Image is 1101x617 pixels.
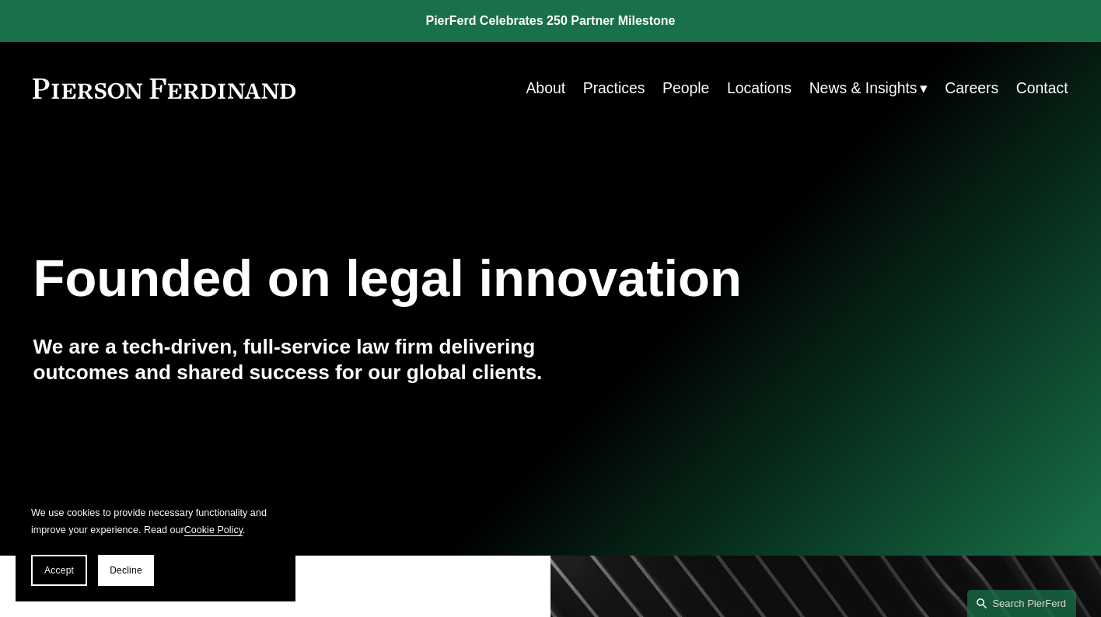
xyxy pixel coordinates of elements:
[31,555,87,586] button: Accept
[110,565,142,576] span: Decline
[809,73,928,103] a: folder dropdown
[184,525,243,535] a: Cookie Policy
[662,73,709,103] a: People
[98,555,154,586] button: Decline
[967,590,1076,617] a: Search this site
[33,249,895,308] h1: Founded on legal innovation
[583,73,645,103] a: Practices
[945,73,998,103] a: Careers
[1016,73,1068,103] a: Contact
[31,504,280,539] p: We use cookies to provide necessary functionality and improve your experience. Read our .
[33,334,550,385] h4: We are a tech-driven, full-service law firm delivering outcomes and shared success for our global...
[16,489,295,601] section: Cookie banner
[44,565,74,576] span: Accept
[809,75,917,102] span: News & Insights
[727,73,792,103] a: Locations
[526,73,565,103] a: About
